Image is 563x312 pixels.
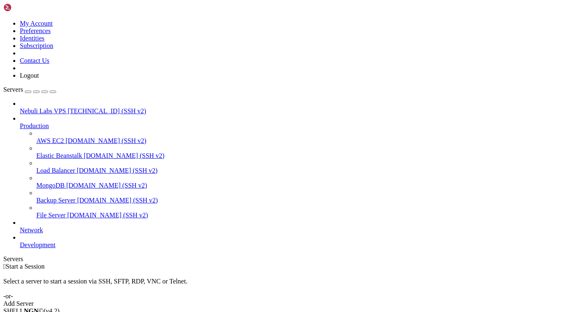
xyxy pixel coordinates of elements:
[36,160,560,174] li: Load Balancer [DOMAIN_NAME] (SSH v2)
[36,182,64,189] span: MongoDB
[20,122,49,129] span: Production
[66,182,147,189] span: [DOMAIN_NAME] (SSH v2)
[3,86,23,93] span: Servers
[36,152,82,159] span: Elastic Beanstalk
[20,241,55,248] span: Development
[20,57,50,64] a: Contact Us
[36,130,560,145] li: AWS EC2 [DOMAIN_NAME] (SSH v2)
[36,152,560,160] a: Elastic Beanstalk [DOMAIN_NAME] (SSH v2)
[20,234,560,249] li: Development
[20,107,66,114] span: Nebuli Labs VPS
[20,107,560,115] a: Nebuli Labs VPS [TECHNICAL_ID] (SSH v2)
[36,212,66,219] span: File Server
[20,27,51,34] a: Preferences
[36,137,64,144] span: AWS EC2
[20,241,560,249] a: Development
[20,72,39,79] a: Logout
[77,197,158,204] span: [DOMAIN_NAME] (SSH v2)
[6,263,45,270] span: Start a Session
[3,270,560,300] div: Select a server to start a session via SSH, SFTP, RDP, VNC or Telnet. -or-
[36,145,560,160] li: Elastic Beanstalk [DOMAIN_NAME] (SSH v2)
[67,212,148,219] span: [DOMAIN_NAME] (SSH v2)
[36,197,76,204] span: Backup Server
[84,152,165,159] span: [DOMAIN_NAME] (SSH v2)
[3,300,560,307] div: Add Server
[66,137,147,144] span: [DOMAIN_NAME] (SSH v2)
[36,197,560,204] a: Backup Server [DOMAIN_NAME] (SSH v2)
[20,42,53,49] a: Subscription
[77,167,158,174] span: [DOMAIN_NAME] (SSH v2)
[36,174,560,189] li: MongoDB [DOMAIN_NAME] (SSH v2)
[36,167,75,174] span: Load Balancer
[20,226,560,234] a: Network
[20,100,560,115] li: Nebuli Labs VPS [TECHNICAL_ID] (SSH v2)
[3,3,51,12] img: Shellngn
[20,219,560,234] li: Network
[36,137,560,145] a: AWS EC2 [DOMAIN_NAME] (SSH v2)
[3,263,6,270] span: 
[36,189,560,204] li: Backup Server [DOMAIN_NAME] (SSH v2)
[20,226,43,233] span: Network
[3,255,560,263] div: Servers
[3,86,56,93] a: Servers
[68,107,146,114] span: [TECHNICAL_ID] (SSH v2)
[20,115,560,219] li: Production
[20,35,45,42] a: Identities
[36,212,560,219] a: File Server [DOMAIN_NAME] (SSH v2)
[36,204,560,219] li: File Server [DOMAIN_NAME] (SSH v2)
[36,167,560,174] a: Load Balancer [DOMAIN_NAME] (SSH v2)
[36,182,560,189] a: MongoDB [DOMAIN_NAME] (SSH v2)
[20,122,560,130] a: Production
[20,20,53,27] a: My Account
